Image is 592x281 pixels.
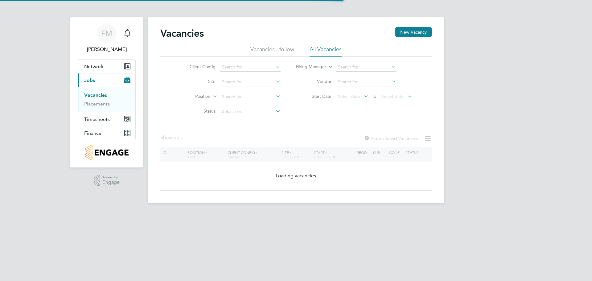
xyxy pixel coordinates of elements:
[78,126,135,140] button: Finance
[336,63,397,72] input: Search for...
[84,77,95,83] span: Jobs
[395,27,432,37] button: New Vacancy
[78,23,136,53] a: FM[PERSON_NAME]
[84,116,110,122] span: Timesheets
[78,145,136,160] a: Go to home page
[250,46,294,57] li: Vacancies I follow
[70,17,143,167] nav: Main navigation
[310,46,342,57] li: All Vacancies
[291,64,326,70] label: Hiring Manager
[160,27,204,39] h2: Vacancies
[101,29,112,37] span: FM
[84,92,107,98] a: Vacancies
[160,134,184,141] div: Showing
[220,107,281,116] input: Select one
[94,175,120,187] a: Powered byEngage
[78,73,135,87] button: Jobs
[220,93,281,101] input: Search for...
[220,78,281,86] input: Search for...
[220,63,281,72] input: Search for...
[381,94,404,99] span: Select date
[296,93,331,99] label: Start Date
[78,46,136,53] span: Fletcher Melhuish
[370,92,378,100] span: To
[78,60,135,73] button: Network
[85,145,128,160] img: countryside-properties-logo-retina.png
[84,101,110,107] a: Placements
[78,112,135,126] button: Timesheets
[338,94,360,99] span: Select date
[102,180,120,185] span: Engage
[296,79,331,84] label: Vendor
[78,87,135,112] div: Jobs
[180,79,216,84] label: Site
[364,135,418,141] label: Hide Closed Vacancies
[84,64,104,69] span: Network
[180,108,216,114] label: Status
[102,175,120,180] span: Powered by
[179,134,183,141] span: ...
[180,64,216,69] label: Client Config
[336,78,397,86] input: Search for...
[84,130,101,136] span: Finance
[175,93,210,100] label: Position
